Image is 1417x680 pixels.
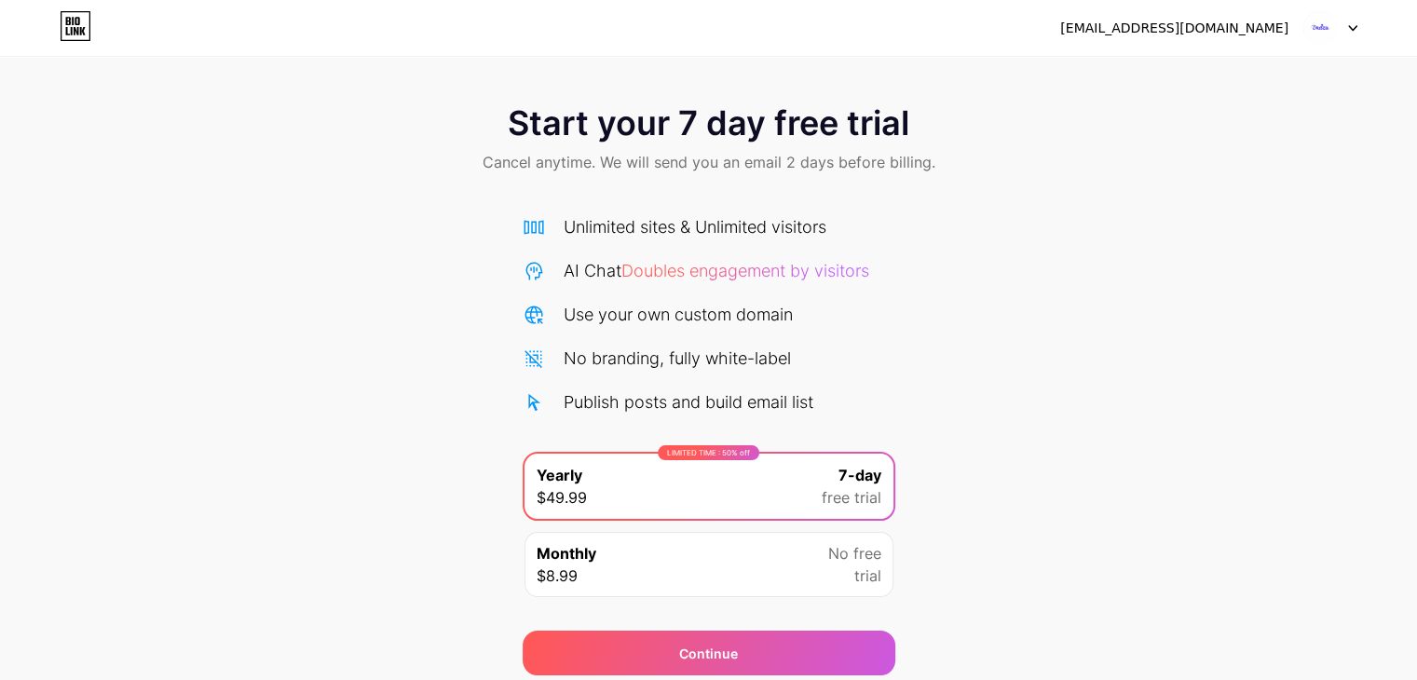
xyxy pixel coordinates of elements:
[838,464,881,486] span: 7-day
[564,214,826,239] div: Unlimited sites & Unlimited visitors
[822,486,881,509] span: free trial
[537,564,578,587] span: $8.99
[564,346,791,371] div: No branding, fully white-label
[828,542,881,564] span: No free
[537,542,596,564] span: Monthly
[537,486,587,509] span: $49.99
[621,261,869,280] span: Doubles engagement by visitors
[1060,19,1288,38] div: [EMAIL_ADDRESS][DOMAIN_NAME]
[564,389,813,415] div: Publish posts and build email list
[564,302,793,327] div: Use your own custom domain
[658,445,759,460] div: LIMITED TIME : 50% off
[1302,10,1338,46] img: indzusocial
[537,464,582,486] span: Yearly
[483,151,935,173] span: Cancel anytime. We will send you an email 2 days before billing.
[854,564,881,587] span: trial
[564,258,869,283] div: AI Chat
[508,104,909,142] span: Start your 7 day free trial
[679,644,738,663] span: Continue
